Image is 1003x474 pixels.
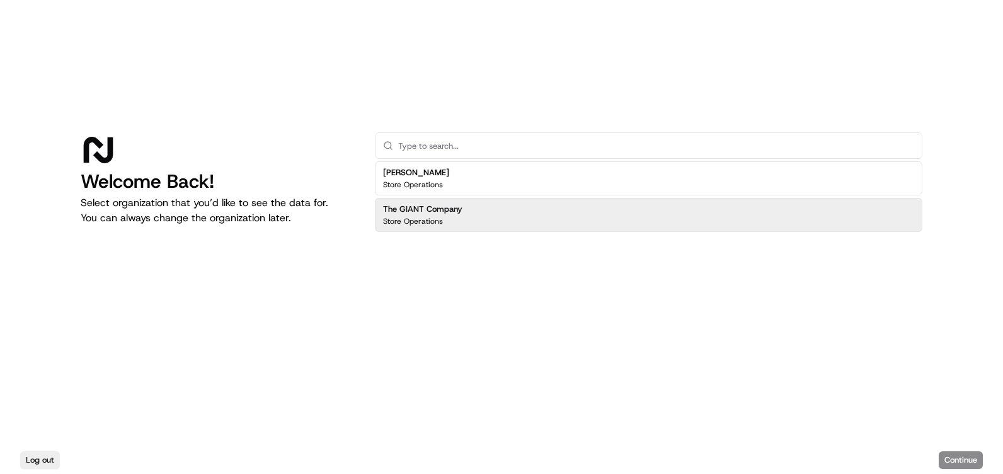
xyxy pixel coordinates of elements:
[20,451,60,469] button: Log out
[383,180,443,190] p: Store Operations
[375,159,922,234] div: Suggestions
[81,170,355,193] h1: Welcome Back!
[398,133,914,158] input: Type to search...
[383,167,449,178] h2: [PERSON_NAME]
[383,204,462,215] h2: The GIANT Company
[81,195,355,226] p: Select organization that you’d like to see the data for. You can always change the organization l...
[383,216,443,226] p: Store Operations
